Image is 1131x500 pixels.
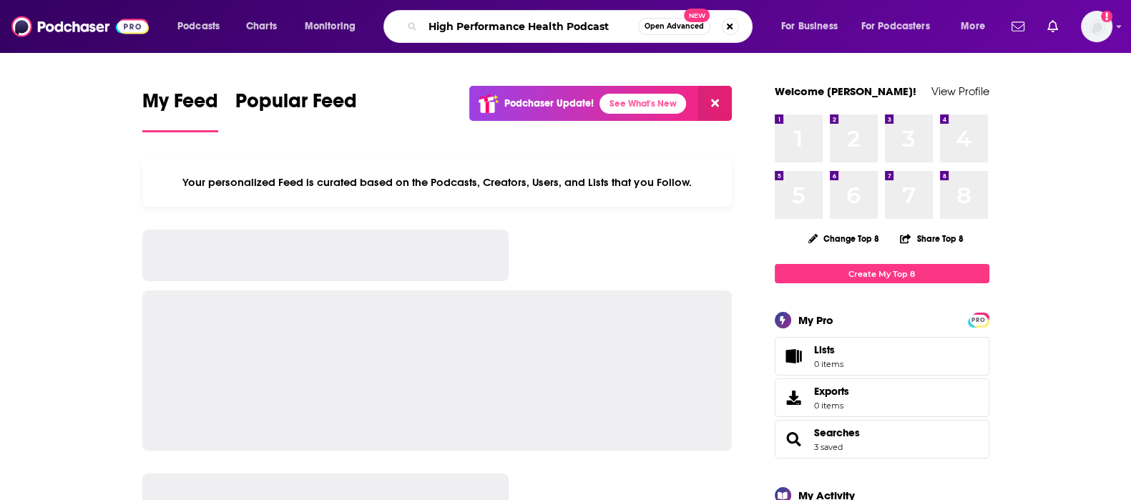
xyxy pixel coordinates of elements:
[638,18,710,35] button: Open AdvancedNew
[775,337,989,376] a: Lists
[295,15,374,38] button: open menu
[780,429,808,449] a: Searches
[235,89,357,122] span: Popular Feed
[970,315,987,325] span: PRO
[1042,14,1064,39] a: Show notifications dropdown
[142,89,218,122] span: My Feed
[800,230,888,247] button: Change Top 8
[177,16,220,36] span: Podcasts
[814,426,860,439] a: Searches
[1081,11,1112,42] img: User Profile
[237,15,285,38] a: Charts
[11,13,149,40] img: Podchaser - Follow, Share and Rate Podcasts
[235,89,357,132] a: Popular Feed
[814,343,835,356] span: Lists
[775,378,989,417] a: Exports
[780,388,808,408] span: Exports
[775,84,916,98] a: Welcome [PERSON_NAME]!
[167,15,238,38] button: open menu
[1101,11,1112,22] svg: Add a profile image
[246,16,277,36] span: Charts
[798,313,833,327] div: My Pro
[814,401,849,411] span: 0 items
[781,16,838,36] span: For Business
[814,385,849,398] span: Exports
[1006,14,1030,39] a: Show notifications dropdown
[684,9,710,22] span: New
[771,15,856,38] button: open menu
[852,15,951,38] button: open menu
[645,23,704,30] span: Open Advanced
[397,10,766,43] div: Search podcasts, credits, & more...
[780,346,808,366] span: Lists
[504,97,594,109] p: Podchaser Update!
[899,225,964,253] button: Share Top 8
[951,15,1003,38] button: open menu
[1081,11,1112,42] span: Logged in as nicole.koremenos
[142,89,218,132] a: My Feed
[861,16,930,36] span: For Podcasters
[305,16,356,36] span: Monitoring
[814,442,843,452] a: 3 saved
[775,264,989,283] a: Create My Top 8
[814,343,843,356] span: Lists
[599,94,686,114] a: See What's New
[142,158,733,207] div: Your personalized Feed is curated based on the Podcasts, Creators, Users, and Lists that you Follow.
[775,420,989,459] span: Searches
[1081,11,1112,42] button: Show profile menu
[814,359,843,369] span: 0 items
[970,314,987,325] a: PRO
[423,15,638,38] input: Search podcasts, credits, & more...
[961,16,985,36] span: More
[931,84,989,98] a: View Profile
